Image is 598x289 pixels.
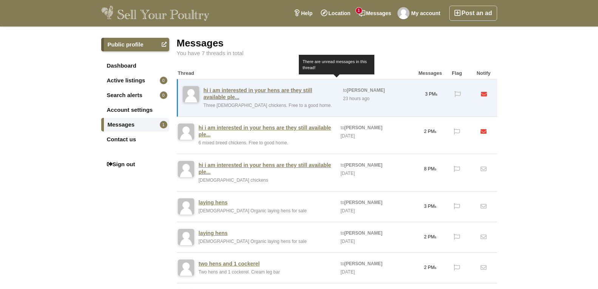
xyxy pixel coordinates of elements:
a: Dashboard [101,59,169,73]
a: Help [289,6,317,21]
div: 3 PM [418,83,445,105]
a: hi i am interested in your hens are they still available ple... [199,162,333,175]
strong: [PERSON_NAME] [345,125,383,130]
img: default-user-image.png [183,86,199,102]
a: to[PERSON_NAME] [341,230,383,236]
a: [DEMOGRAPHIC_DATA] Organic laying hens for sale [199,208,307,213]
div: [DATE] [340,237,356,246]
img: default-user-image.png [178,198,194,215]
img: jawed ahmed [397,7,409,19]
span: s [435,130,437,134]
div: 2 PM [417,121,444,143]
a: two hens and 1 cockerel [199,260,260,267]
span: 1 [160,121,167,128]
a: hi i am interested in your hens are they still available ple... [199,124,333,138]
div: 8 PM [417,158,444,180]
span: s [435,235,437,239]
span: s [435,266,437,270]
span: 0 [160,91,167,99]
span: 1 [356,8,362,14]
strong: [PERSON_NAME] [347,88,385,93]
a: Account settings [101,103,169,117]
span: s [436,93,437,96]
strong: [PERSON_NAME] [345,261,383,266]
a: laying hens [199,199,228,206]
a: to[PERSON_NAME] [341,162,383,168]
div: You have 7 threads in total [177,50,497,56]
img: Sell Your Poultry [101,6,210,21]
a: Post an ad [449,6,497,21]
span: s [435,167,437,171]
a: hi i am interested in your hens are they still available ple... [204,87,336,100]
a: Sign out [101,158,169,171]
div: [DATE] [340,169,356,178]
div: Notify [470,68,497,79]
div: 2 PM [417,257,444,279]
a: to[PERSON_NAME] [341,261,383,266]
a: [DEMOGRAPHIC_DATA] Organic laying hens for sale [199,239,307,244]
a: laying hens [199,230,228,236]
strong: [PERSON_NAME] [345,162,383,168]
div: Messages [177,38,497,48]
a: to[PERSON_NAME] [343,88,385,93]
a: to[PERSON_NAME] [341,125,383,130]
div: 23 hours ago [342,94,370,103]
a: [DEMOGRAPHIC_DATA] chickens [199,178,268,183]
img: default-user-image.png [178,260,194,276]
a: to[PERSON_NAME] [341,200,383,205]
div: [DATE] [340,268,356,276]
div: Messages [417,68,444,79]
div: [DATE] [340,207,356,215]
a: Search alerts0 [101,88,169,102]
a: 6 mixed breed chickens. Free to good home. [199,140,288,145]
a: Location [317,6,354,21]
span: s [435,205,437,209]
a: Three [DEMOGRAPHIC_DATA] chickens. Free to a good home. [204,103,332,108]
strong: Thread [178,70,194,76]
a: My account [396,6,445,21]
img: default-user-image.png [178,124,194,140]
a: Messages1 [355,6,396,21]
a: Public profile [101,38,169,51]
div: There are unread messages in this thread! [299,55,374,74]
a: Two hens and 1 cockerel. Cream leg bar [199,269,280,275]
strong: [PERSON_NAME] [345,230,383,236]
img: default-user-image.png [178,229,194,245]
img: default-user-image.png [178,161,194,177]
div: [DATE] [340,132,356,140]
a: Messages1 [101,118,169,131]
div: Flag [443,68,470,79]
a: Contact us [101,133,169,146]
strong: [PERSON_NAME] [345,200,383,205]
span: 0 [160,77,167,84]
div: 3 PM [417,195,444,218]
div: 2 PM [417,226,444,248]
a: Active listings0 [101,74,169,87]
